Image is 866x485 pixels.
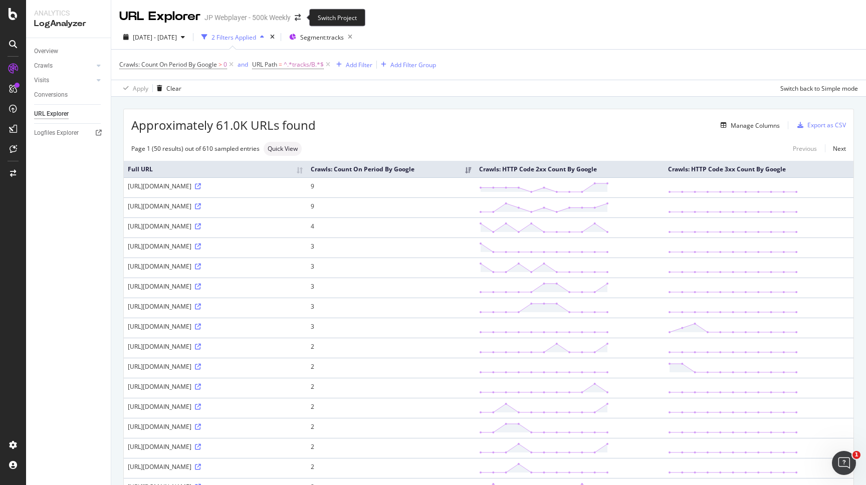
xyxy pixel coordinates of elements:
[307,418,475,438] td: 2
[128,242,303,251] div: [URL][DOMAIN_NAME]
[780,84,858,93] div: Switch back to Simple mode
[131,144,260,153] div: Page 1 (50 results) out of 610 sampled entries
[133,84,148,93] div: Apply
[268,146,298,152] span: Quick View
[307,338,475,358] td: 2
[166,84,181,93] div: Clear
[475,161,665,177] th: Crawls: HTTP Code 2xx Count By Google
[128,202,303,210] div: [URL][DOMAIN_NAME]
[268,32,277,42] div: times
[128,362,303,371] div: [URL][DOMAIN_NAME]
[731,121,780,130] div: Manage Columns
[307,318,475,338] td: 3
[390,61,436,69] div: Add Filter Group
[211,33,256,42] div: 2 Filters Applied
[128,282,303,291] div: [URL][DOMAIN_NAME]
[776,80,858,96] button: Switch back to Simple mode
[34,61,94,71] a: Crawls
[285,29,356,45] button: Segment:tracks
[34,128,79,138] div: Logfiles Explorer
[34,109,69,119] div: URL Explorer
[204,13,291,23] div: JP Webplayer - 500k Weekly
[307,237,475,258] td: 3
[119,80,148,96] button: Apply
[128,342,303,351] div: [URL][DOMAIN_NAME]
[224,58,227,72] span: 0
[307,258,475,278] td: 3
[119,29,189,45] button: [DATE] - [DATE]
[34,75,49,86] div: Visits
[128,322,303,331] div: [URL][DOMAIN_NAME]
[307,398,475,418] td: 2
[264,142,302,156] div: neutral label
[295,14,301,21] div: arrow-right-arrow-left
[124,161,307,177] th: Full URL: activate to sort column ascending
[284,58,324,72] span: ^.*tracks/B.*$
[332,59,372,71] button: Add Filter
[197,29,268,45] button: 2 Filters Applied
[128,182,303,190] div: [URL][DOMAIN_NAME]
[307,378,475,398] td: 2
[279,60,282,69] span: =
[128,222,303,230] div: [URL][DOMAIN_NAME]
[307,197,475,217] td: 9
[128,422,303,431] div: [URL][DOMAIN_NAME]
[825,141,846,156] a: Next
[34,109,104,119] a: URL Explorer
[128,382,303,391] div: [URL][DOMAIN_NAME]
[307,217,475,237] td: 4
[128,262,303,271] div: [URL][DOMAIN_NAME]
[307,161,475,177] th: Crawls: Count On Period By Google: activate to sort column ascending
[346,61,372,69] div: Add Filter
[852,451,860,459] span: 1
[153,80,181,96] button: Clear
[131,117,316,134] span: Approximately 61.0K URLs found
[34,46,104,57] a: Overview
[119,8,200,25] div: URL Explorer
[252,60,277,69] span: URL Path
[219,60,222,69] span: >
[832,451,856,475] iframe: Intercom live chat
[133,33,177,42] span: [DATE] - [DATE]
[307,278,475,298] td: 3
[307,358,475,378] td: 2
[793,117,846,133] button: Export as CSV
[128,302,303,311] div: [URL][DOMAIN_NAME]
[307,438,475,458] td: 2
[128,442,303,451] div: [URL][DOMAIN_NAME]
[807,121,846,129] div: Export as CSV
[34,46,58,57] div: Overview
[34,90,104,100] a: Conversions
[34,90,68,100] div: Conversions
[119,60,217,69] span: Crawls: Count On Period By Google
[309,9,365,27] div: Switch Project
[307,458,475,478] td: 2
[34,18,103,30] div: LogAnalyzer
[238,60,248,69] button: and
[128,462,303,471] div: [URL][DOMAIN_NAME]
[34,8,103,18] div: Analytics
[34,61,53,71] div: Crawls
[377,59,436,71] button: Add Filter Group
[307,177,475,197] td: 9
[128,402,303,411] div: [URL][DOMAIN_NAME]
[664,161,853,177] th: Crawls: HTTP Code 3xx Count By Google
[34,75,94,86] a: Visits
[300,33,344,42] span: Segment: tracks
[307,298,475,318] td: 3
[717,119,780,131] button: Manage Columns
[34,128,104,138] a: Logfiles Explorer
